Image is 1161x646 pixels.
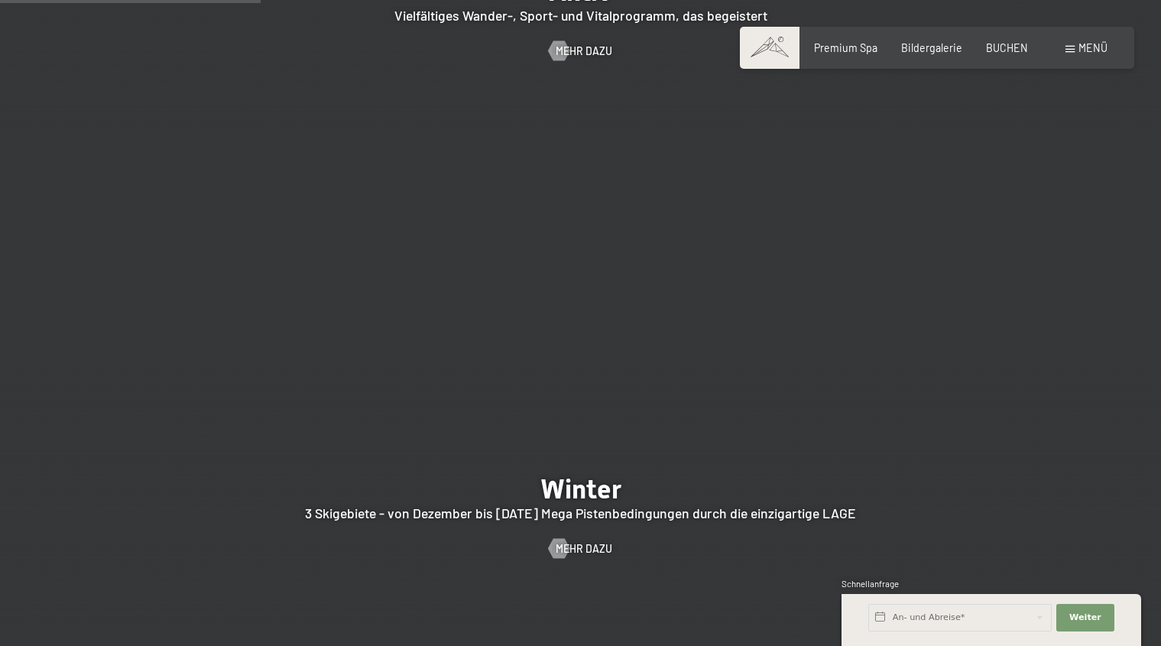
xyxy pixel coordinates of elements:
[556,44,612,59] span: Mehr dazu
[549,44,612,59] a: Mehr dazu
[549,541,612,557] a: Mehr dazu
[1056,604,1114,631] button: Weiter
[986,41,1028,54] a: BUCHEN
[1069,612,1101,624] span: Weiter
[842,579,899,589] span: Schnellanfrage
[556,541,612,557] span: Mehr dazu
[901,41,962,54] a: Bildergalerie
[814,41,877,54] a: Premium Spa
[1078,41,1107,54] span: Menü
